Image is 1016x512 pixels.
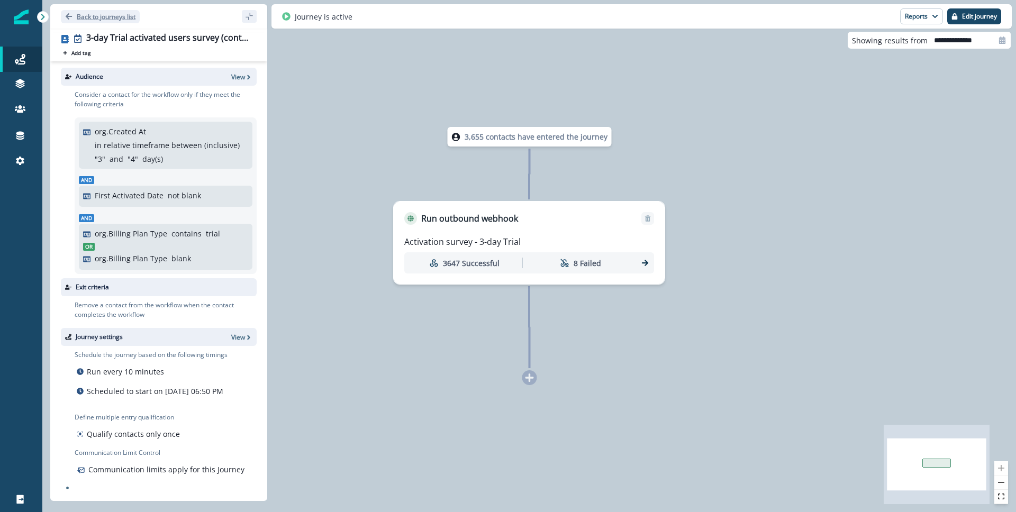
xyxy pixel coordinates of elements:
button: zoom out [994,476,1008,490]
p: Edit journey [962,13,997,20]
p: contains [171,228,202,239]
p: Run outbound webhook [421,212,518,225]
button: Reports [900,8,943,24]
p: Audience [76,72,103,81]
p: Add tag [71,50,90,56]
button: View [231,333,252,342]
button: sidebar collapse toggle [242,10,257,23]
p: Remove a contact from the workflow when the contact completes the workflow [75,300,257,319]
p: org.Created At [95,126,146,137]
p: First Activated Date [95,190,164,201]
button: View [231,72,252,81]
div: 3-day Trial activated users survey (contact) [86,33,252,44]
p: " 3 " [95,153,105,164]
img: Inflection [14,10,29,24]
button: Go back [61,10,140,23]
p: Activation survey - 3-day Trial [404,235,521,248]
button: Add tag [61,49,93,57]
p: Qualify contacts only once [87,428,180,440]
p: 3647 Successful [443,258,500,269]
p: not blank [168,190,201,201]
p: 3,655 contacts have entered the journey [465,131,607,142]
p: blank [171,253,191,264]
p: Journey is active [295,11,352,22]
p: Back to journeys list [77,12,135,21]
p: Run every 10 minutes [87,366,164,377]
span: And [79,214,94,222]
p: and [110,153,123,164]
p: Consider a contact for the workflow only if they meet the following criteria [75,90,257,109]
p: Exit criteria [76,282,109,292]
p: Journey settings [76,332,123,342]
p: Schedule the journey based on the following timings [75,350,228,360]
span: And [79,176,94,184]
div: 3,655 contacts have entered the journey [428,127,631,147]
p: " 4 " [128,153,138,164]
p: org.Billing Plan Type [95,253,167,264]
p: trial [206,228,220,239]
p: day(s) [142,153,163,164]
div: Run outbound webhookRemoveActivation survey - 3-day Trial3647 Successful8 Failed [393,201,665,285]
span: Or [83,243,95,251]
p: in relative timeframe between (inclusive) [95,140,240,151]
button: fit view [994,490,1008,504]
p: Scheduled to start on [DATE] 06:50 PM [87,386,223,397]
p: View [231,333,245,342]
p: View [231,72,245,81]
p: Communication Limit Control [75,448,257,458]
p: Define multiple entry qualification [75,413,182,422]
p: Showing results from [852,35,928,46]
button: Edit journey [947,8,1001,24]
p: org.Billing Plan Type [95,228,167,239]
p: 8 Failed [574,258,601,269]
p: Communication limits apply for this Journey [88,464,244,475]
